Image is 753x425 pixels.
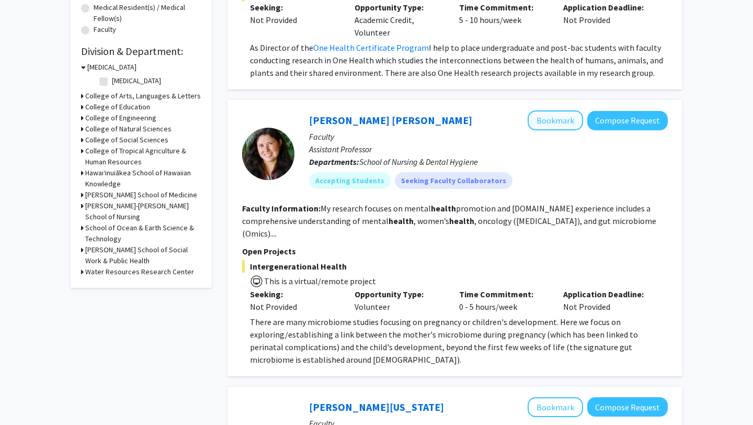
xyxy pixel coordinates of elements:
[587,111,668,130] button: Compose Request to Samia Valeria Ozorio Dutra
[242,203,321,214] b: Faculty Information:
[309,400,444,413] a: [PERSON_NAME][US_STATE]
[250,316,668,366] p: There are many microbiome studies focusing on pregnancy or children's development. Here we focus ...
[94,24,116,35] label: Faculty
[242,203,656,239] fg-read-more: My research focuses on mental promotion and [DOMAIN_NAME] experience includes a comprehensive und...
[555,288,660,313] div: Not Provided
[250,300,339,313] div: Not Provided
[85,102,150,113] h3: College of Education
[263,276,376,286] span: This is a virtual/remote project
[242,245,668,258] p: Open Projects
[85,189,197,200] h3: [PERSON_NAME] School of Medicine
[85,266,194,277] h3: Water Resources Research Center
[85,200,201,222] h3: [PERSON_NAME]-[PERSON_NAME] School of Nursing
[85,124,172,135] h3: College of Natural Sciences
[94,2,201,24] label: Medical Resident(s) / Medical Fellow(s)
[431,203,456,214] b: health
[313,42,429,53] a: One Health Certificate Program
[555,1,660,39] div: Not Provided
[359,156,478,167] span: School of Nursing & Dental Hygiene
[250,1,339,14] p: Seeking:
[459,1,548,14] p: Time Commitment:
[389,216,414,226] b: health
[563,288,652,300] p: Application Deadline:
[451,288,556,313] div: 0 - 5 hours/week
[309,172,391,189] mat-chip: Accepting Students
[250,41,668,79] p: As Director of the I help to place undergraduate and post-bac students with faculty conducting re...
[459,288,548,300] p: Time Commitment:
[355,288,443,300] p: Opportunity Type:
[250,288,339,300] p: Seeking:
[528,397,583,417] button: Add Peter Washington to Bookmarks
[250,14,339,26] div: Not Provided
[87,62,136,73] h3: [MEDICAL_DATA]
[309,156,359,167] b: Departments:
[85,244,201,266] h3: [PERSON_NAME] School of Social Work & Public Health
[112,75,161,86] label: [MEDICAL_DATA]
[242,260,668,273] span: Intergenerational Health
[85,135,168,146] h3: College of Social Sciences
[528,110,583,130] button: Add Samia Valeria Ozorio Dutra to Bookmarks
[355,1,443,14] p: Opportunity Type:
[85,167,201,189] h3: Hawaiʻinuiākea School of Hawaiian Knowledge
[309,114,472,127] a: [PERSON_NAME] [PERSON_NAME]
[309,143,668,155] p: Assistant Professor
[8,378,44,417] iframe: Chat
[309,130,668,143] p: Faculty
[563,1,652,14] p: Application Deadline:
[449,216,474,226] b: health
[395,172,512,189] mat-chip: Seeking Faculty Collaborators
[347,288,451,313] div: Volunteer
[85,113,156,124] h3: College of Engineering
[347,1,451,39] div: Academic Credit, Volunteer
[85,91,201,102] h3: College of Arts, Languages & Letters
[85,146,201,167] h3: College of Tropical Agriculture & Human Resources
[587,397,668,417] button: Compose Request to Peter Washington
[85,222,201,244] h3: School of Ocean & Earth Science & Technology
[451,1,556,39] div: 5 - 10 hours/week
[81,45,201,58] h2: Division & Department:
